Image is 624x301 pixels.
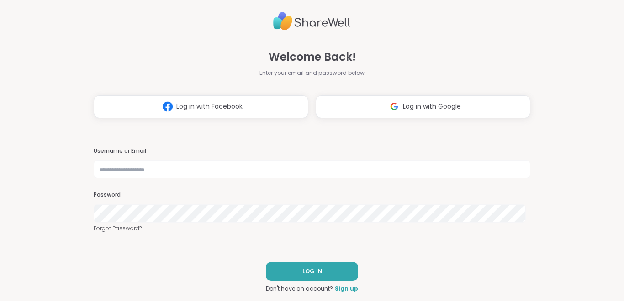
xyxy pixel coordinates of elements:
[269,49,356,65] span: Welcome Back!
[176,102,243,111] span: Log in with Facebook
[316,95,530,118] button: Log in with Google
[94,224,530,233] a: Forgot Password?
[273,8,351,34] img: ShareWell Logo
[159,98,176,115] img: ShareWell Logomark
[403,102,461,111] span: Log in with Google
[335,285,358,293] a: Sign up
[266,285,333,293] span: Don't have an account?
[266,262,358,281] button: LOG IN
[302,267,322,275] span: LOG IN
[94,95,308,118] button: Log in with Facebook
[94,147,530,155] h3: Username or Email
[94,191,530,199] h3: Password
[386,98,403,115] img: ShareWell Logomark
[259,69,365,77] span: Enter your email and password below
